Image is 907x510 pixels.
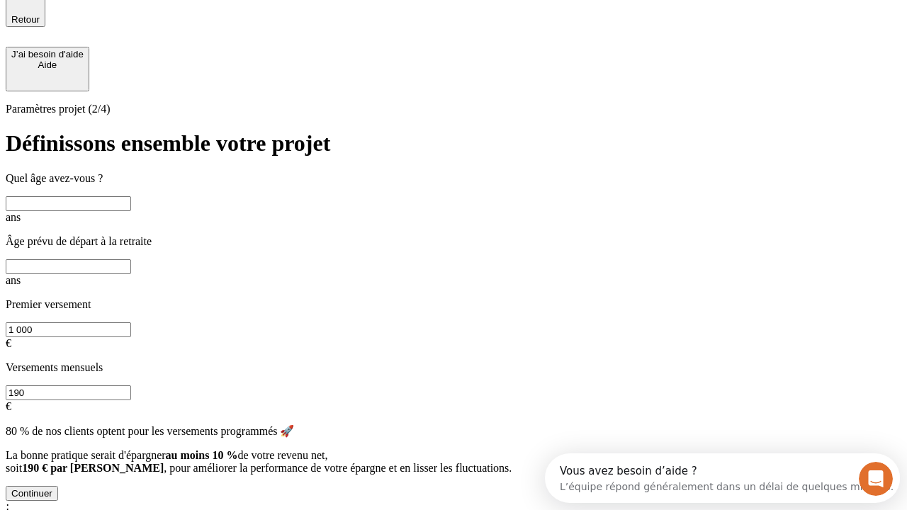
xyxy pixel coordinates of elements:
[11,49,84,59] div: J’ai besoin d'aide
[6,47,89,91] button: J’ai besoin d'aideAide
[6,424,901,438] p: 80 % de nos clients optent pour les versements programmés 🚀
[164,462,512,474] span: , pour améliorer la performance de votre épargne et en lisser les fluctuations.
[6,103,901,115] p: Paramètres projet (2/4)
[237,449,327,461] span: de votre revenu net,
[22,462,164,474] span: 190 € par [PERSON_NAME]
[11,488,52,499] div: Continuer
[6,211,21,223] span: ans
[6,130,901,157] h1: Définissons ensemble votre projet
[11,59,84,70] div: Aide
[6,6,390,45] div: Ouvrir le Messenger Intercom
[6,172,901,185] p: Quel âge avez-vous ?
[6,361,901,374] p: Versements mensuels
[859,462,893,496] iframe: Intercom live chat
[6,400,11,412] span: €
[6,462,22,474] span: soit
[166,449,238,461] span: au moins 10 %
[6,337,11,349] span: €
[545,453,900,503] iframe: Intercom live chat discovery launcher
[15,12,349,23] div: Vous avez besoin d’aide ?
[15,23,349,38] div: L’équipe répond généralement dans un délai de quelques minutes.
[6,298,901,311] p: Premier versement
[6,449,166,461] span: La bonne pratique serait d'épargner
[6,235,901,248] p: Âge prévu de départ à la retraite
[6,486,58,501] button: Continuer
[6,274,21,286] span: ans
[11,14,40,25] span: Retour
